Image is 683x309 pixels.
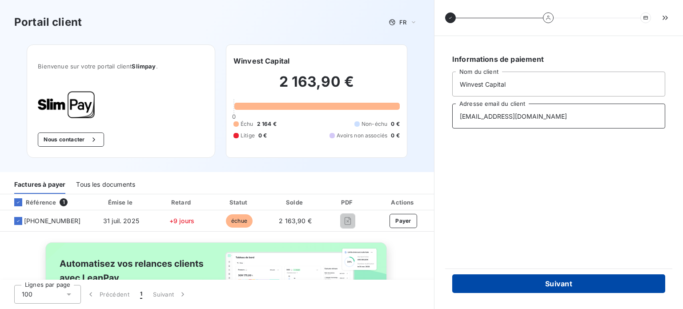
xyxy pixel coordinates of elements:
[399,19,406,26] span: FR
[91,198,151,207] div: Émise le
[38,132,104,147] button: Nous contacter
[140,290,142,299] span: 1
[452,104,665,128] input: placeholder
[391,132,399,140] span: 0 €
[169,217,194,225] span: +9 jours
[337,132,387,140] span: Avoirs non associés
[7,198,56,206] div: Référence
[76,175,135,194] div: Tous les documents
[257,120,277,128] span: 2 164 €
[60,198,68,206] span: 1
[374,198,432,207] div: Actions
[38,63,204,70] span: Bienvenue sur votre portail client .
[132,63,156,70] span: Slimpay
[391,120,399,128] span: 0 €
[148,285,193,304] button: Suivant
[14,175,65,194] div: Factures à payer
[241,132,255,140] span: Litige
[269,198,321,207] div: Solde
[81,285,135,304] button: Précédent
[362,120,387,128] span: Non-échu
[452,54,665,64] h6: Informations de paiement
[22,290,32,299] span: 100
[452,72,665,96] input: placeholder
[233,73,400,100] h2: 2 163,90 €
[213,198,266,207] div: Statut
[279,217,312,225] span: 2 163,90 €
[135,285,148,304] button: 1
[103,217,139,225] span: 31 juil. 2025
[241,120,253,128] span: Échu
[226,214,253,228] span: échue
[258,132,267,140] span: 0 €
[232,113,236,120] span: 0
[14,14,82,30] h3: Portail client
[155,198,209,207] div: Retard
[24,217,80,225] span: [PHONE_NUMBER]
[390,214,417,228] button: Payer
[452,274,665,293] button: Suivant
[325,198,371,207] div: PDF
[233,56,289,66] h6: Winvest Capital
[38,91,95,118] img: Company logo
